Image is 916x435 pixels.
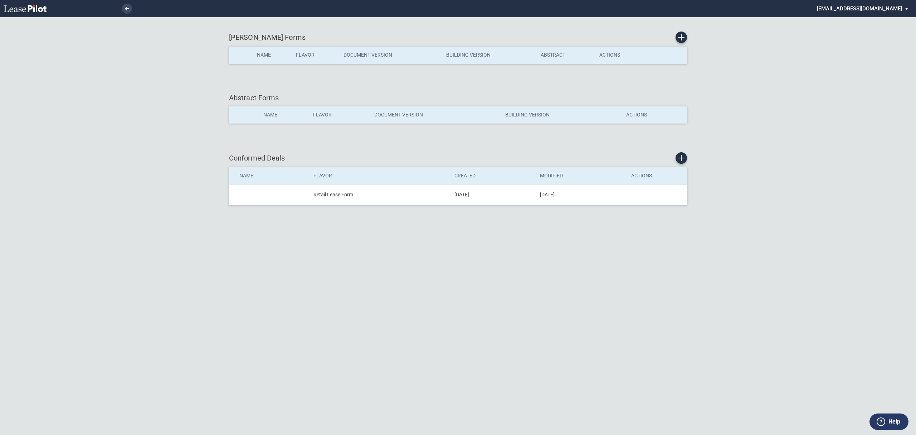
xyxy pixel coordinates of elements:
th: Created [449,167,535,185]
th: Flavor [308,167,450,185]
th: Name [229,167,308,185]
th: Actions [594,47,646,64]
th: Modified [535,167,626,185]
div: Abstract Forms [229,93,687,103]
td: [DATE] [535,185,626,205]
button: Help [869,414,908,430]
th: Name [258,106,308,124]
th: Actions [621,106,687,124]
th: Building Version [500,106,621,124]
label: Help [888,417,900,426]
th: Flavor [308,106,369,124]
div: Conformed Deals [229,152,687,164]
td: [DATE] [449,185,535,205]
td: Retail Lease Form [308,185,450,205]
th: Abstract [536,47,594,64]
th: Building Version [441,47,536,64]
a: Create new conformed deal [676,152,687,164]
th: Document Version [369,106,500,124]
a: Create new Form [676,32,687,43]
th: Name [252,47,291,64]
th: Actions [626,167,687,185]
th: Document Version [338,47,441,64]
th: Flavor [291,47,338,64]
div: [PERSON_NAME] Forms [229,32,687,43]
